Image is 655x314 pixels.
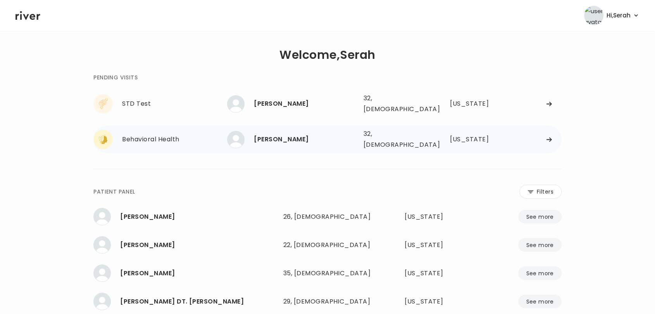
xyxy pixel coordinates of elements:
[93,236,111,254] img: KEYSHLA HERNANDEZ MARTINEZ
[283,268,372,279] div: 35, [DEMOGRAPHIC_DATA]
[93,264,111,282] img: AMBER WIPPERMAN
[120,240,277,251] div: KEYSHLA HERNANDEZ MARTINEZ
[518,295,561,308] button: See more
[450,134,493,145] div: Illinois
[519,185,562,199] button: Filters
[122,134,227,145] div: Behavioral Health
[450,98,493,109] div: Tennessee
[120,211,277,222] div: Destiny Ford
[518,210,561,223] button: See more
[405,296,467,307] div: Colorado
[518,238,561,252] button: See more
[283,296,372,307] div: 29, [DEMOGRAPHIC_DATA]
[283,240,372,251] div: 22, [DEMOGRAPHIC_DATA]
[254,98,357,109] div: Whitney Day
[405,240,467,251] div: Missouri
[607,10,631,21] span: Hi, Serah
[227,131,245,148] img: Jasmine Finley
[122,98,227,109] div: STD Test
[584,6,639,25] button: user avatarHi,Serah
[120,296,277,307] div: MELISSA DILEN TREVIZO GOMEZ
[93,187,135,196] div: PATIENT PANEL
[405,268,467,279] div: Texas
[283,211,372,222] div: 26, [DEMOGRAPHIC_DATA]
[93,73,138,82] div: PENDING VISITS
[518,266,561,280] button: See more
[364,93,426,115] div: 32, [DEMOGRAPHIC_DATA]
[584,6,603,25] img: user avatar
[279,50,375,60] h1: Welcome, Serah
[93,208,111,225] img: Destiny Ford
[93,293,111,310] img: MELISSA DILEN TREVIZO GOMEZ
[254,134,357,145] div: Jasmine Finley
[120,268,277,279] div: AMBER WIPPERMAN
[405,211,467,222] div: Florida
[227,95,245,113] img: Whitney Day
[364,129,426,150] div: 32, [DEMOGRAPHIC_DATA]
